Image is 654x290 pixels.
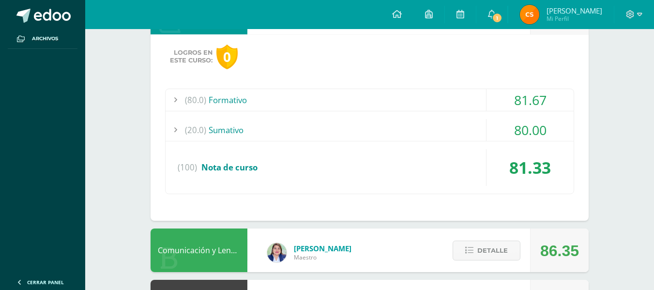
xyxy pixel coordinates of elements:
[170,49,213,64] span: Logros en este curso:
[492,13,502,23] span: 1
[201,162,258,173] span: Nota de curso
[178,149,197,186] span: (100)
[8,29,77,49] a: Archivos
[540,229,579,273] div: 86.35
[487,149,574,186] div: 81.33
[477,242,508,259] span: Detalle
[487,119,574,141] div: 80.00
[216,45,238,69] div: 0
[27,279,64,286] span: Cerrar panel
[151,229,247,272] div: Comunicación y Lenguaje, Idioma Español
[32,35,58,43] span: Archivos
[547,15,602,23] span: Mi Perfil
[185,89,206,111] span: (80.0)
[185,119,206,141] span: (20.0)
[520,5,539,24] img: 236f60812479887bd343fffca26c79af.png
[547,6,602,15] span: [PERSON_NAME]
[267,243,287,262] img: 97caf0f34450839a27c93473503a1ec1.png
[487,89,574,111] div: 81.67
[166,119,574,141] div: Sumativo
[453,241,520,260] button: Detalle
[166,89,574,111] div: Formativo
[294,244,351,253] span: [PERSON_NAME]
[294,253,351,261] span: Maestro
